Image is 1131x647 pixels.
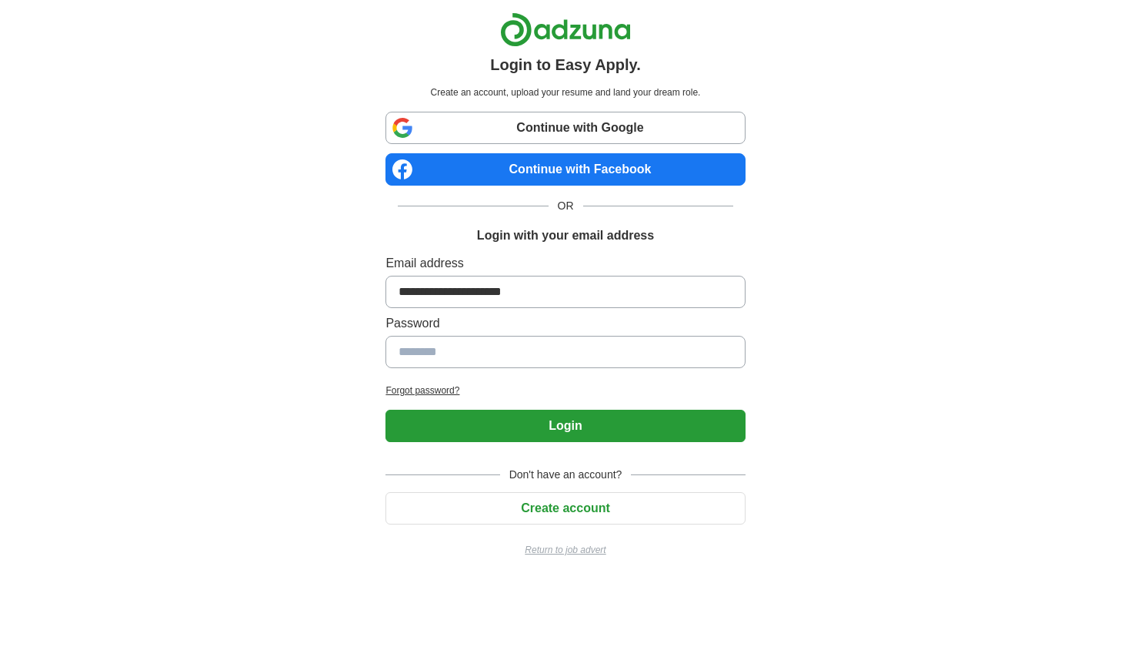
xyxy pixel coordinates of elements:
[385,153,745,186] a: Continue with Facebook
[385,384,745,397] a: Forgot password?
[385,501,745,515] a: Create account
[490,53,641,76] h1: Login to Easy Apply.
[389,85,742,99] p: Create an account, upload your resume and land your dream role.
[477,226,654,245] h1: Login with your email address
[385,492,745,525] button: Create account
[500,467,632,483] span: Don't have an account?
[549,198,583,214] span: OR
[500,12,631,47] img: Adzuna logo
[385,254,745,273] label: Email address
[385,314,745,333] label: Password
[385,112,745,144] a: Continue with Google
[385,410,745,442] button: Login
[385,543,745,557] a: Return to job advert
